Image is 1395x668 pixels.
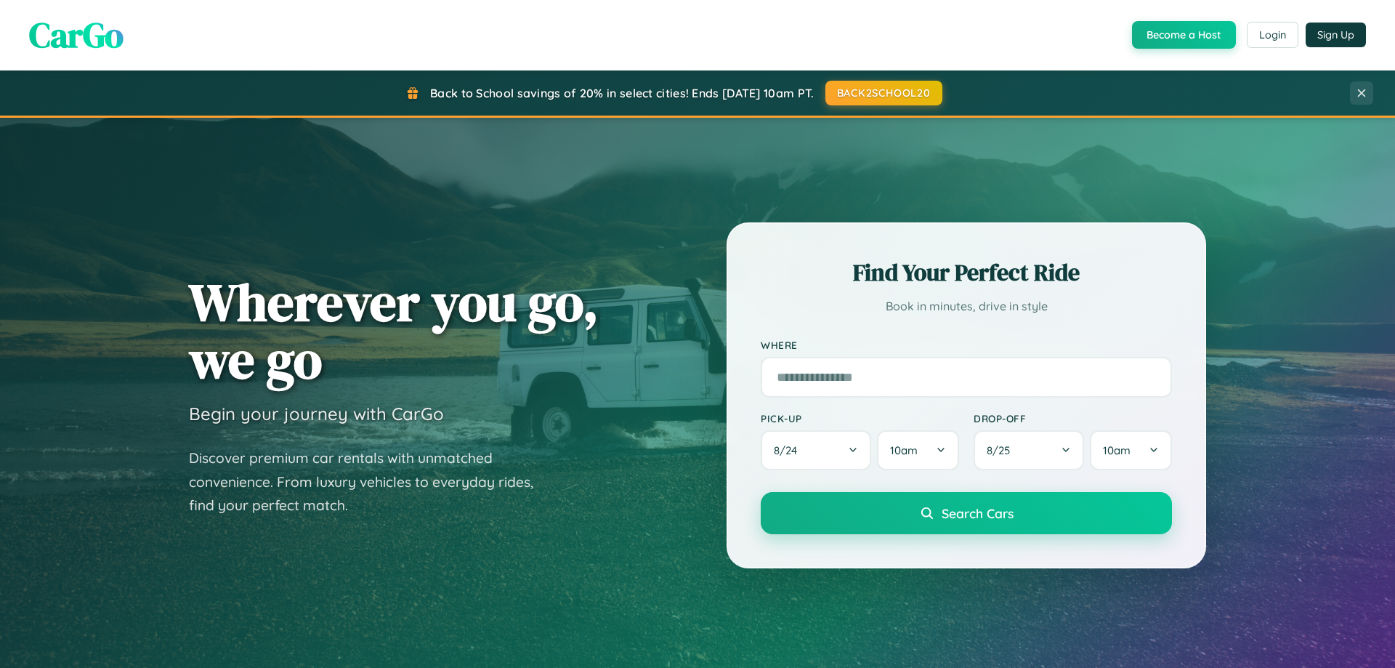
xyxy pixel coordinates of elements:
button: Become a Host [1132,21,1236,49]
h2: Find Your Perfect Ride [761,257,1172,289]
span: CarGo [29,11,124,59]
button: Sign Up [1306,23,1366,47]
button: BACK2SCHOOL20 [825,81,942,105]
label: Pick-up [761,412,959,424]
label: Where [761,339,1172,351]
span: Search Cars [942,505,1014,521]
span: 10am [1103,443,1131,457]
button: Search Cars [761,492,1172,534]
p: Discover premium car rentals with unmatched convenience. From luxury vehicles to everyday rides, ... [189,446,552,518]
span: 10am [890,443,918,457]
span: 8 / 24 [774,443,804,457]
label: Drop-off [974,412,1172,424]
h3: Begin your journey with CarGo [189,403,444,424]
button: Login [1247,22,1298,48]
button: 8/24 [761,430,871,470]
span: Back to School savings of 20% in select cities! Ends [DATE] 10am PT. [430,86,814,100]
button: 10am [877,430,959,470]
button: 8/25 [974,430,1084,470]
span: 8 / 25 [987,443,1017,457]
p: Book in minutes, drive in style [761,296,1172,317]
button: 10am [1090,430,1172,470]
h1: Wherever you go, we go [189,273,599,388]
